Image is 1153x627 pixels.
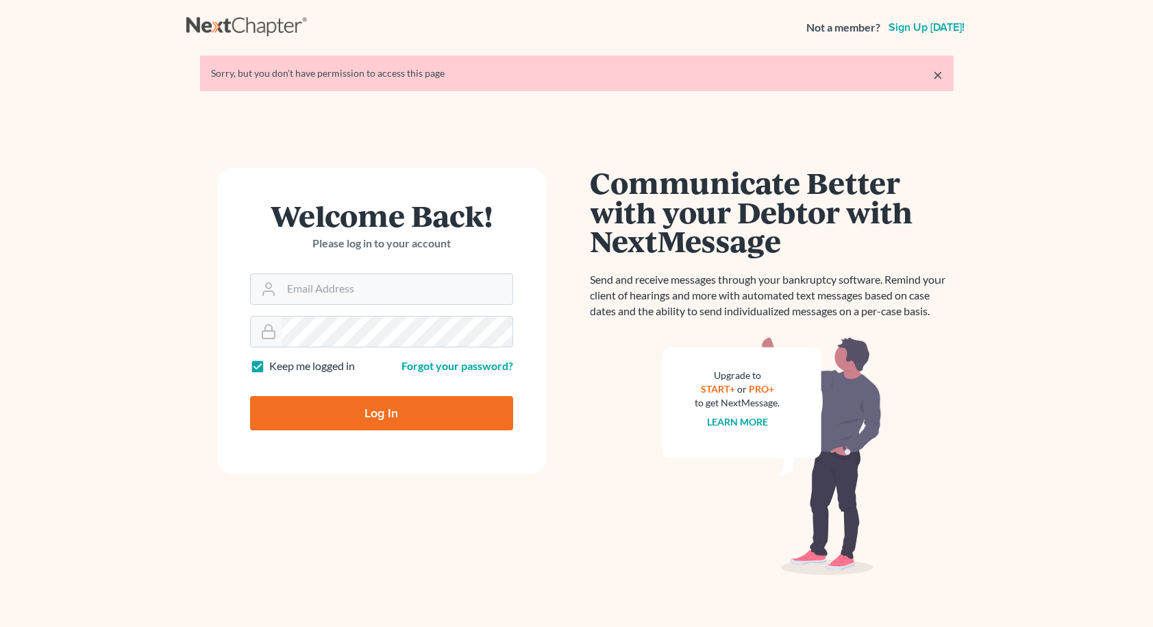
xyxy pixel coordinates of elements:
span: or [737,383,747,395]
div: to get NextMessage. [695,396,780,410]
h1: Communicate Better with your Debtor with NextMessage [591,168,954,256]
a: Learn more [707,416,768,428]
img: nextmessage_bg-59042aed3d76b12b5cd301f8e5b87938c9018125f34e5fa2b7a6b67550977c72.svg [662,336,882,576]
a: Sign up [DATE]! [886,22,967,33]
a: PRO+ [749,383,774,395]
h1: Welcome Back! [250,201,513,230]
div: Sorry, but you don't have permission to access this page [211,66,943,80]
p: Send and receive messages through your bankruptcy software. Remind your client of hearings and mo... [591,272,954,319]
a: START+ [701,383,735,395]
label: Keep me logged in [269,358,355,374]
div: Upgrade to [695,369,780,382]
p: Please log in to your account [250,236,513,251]
input: Log In [250,396,513,430]
strong: Not a member? [806,20,880,36]
input: Email Address [282,274,512,304]
a: Forgot your password? [401,359,513,372]
a: × [933,66,943,83]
